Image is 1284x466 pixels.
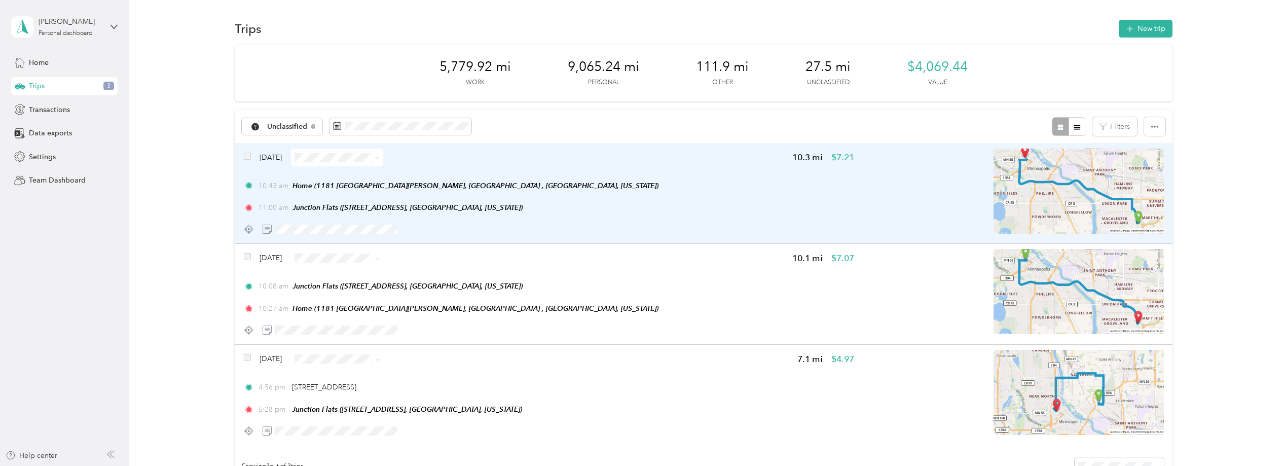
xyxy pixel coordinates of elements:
[29,81,45,91] span: Trips
[259,303,288,314] span: 10:27 am
[1227,409,1284,466] iframe: Everlance-gr Chat Button Frame
[259,281,288,292] span: 10:08 am
[6,450,57,461] button: Help center
[259,404,287,415] span: 5:28 pm
[292,304,658,312] span: Home (1181 [GEOGRAPHIC_DATA][PERSON_NAME], [GEOGRAPHIC_DATA] , [GEOGRAPHIC_DATA], [US_STATE])
[29,57,49,68] span: Home
[29,152,56,162] span: Settings
[696,59,749,75] span: 111.9 mi
[260,152,282,163] span: [DATE]
[259,181,288,191] span: 10:43 am
[807,78,850,87] p: Unclassified
[292,282,523,290] span: Junction Flats ([STREET_ADDRESS], [GEOGRAPHIC_DATA], [US_STATE])
[29,128,72,138] span: Data exports
[792,252,823,265] span: 10.1 mi
[994,249,1164,334] img: minimap
[792,151,823,164] span: 10.3 mi
[267,123,308,130] span: Unclassified
[1119,20,1172,38] button: New trip
[994,350,1164,435] img: minimap
[39,16,102,27] div: [PERSON_NAME]
[259,202,288,213] span: 11:00 am
[439,59,511,75] span: 5,779.92 mi
[103,82,114,91] span: 3
[928,78,947,87] p: Value
[907,59,968,75] span: $4,069.44
[994,149,1164,234] img: minimap
[466,78,485,87] p: Work
[831,252,854,265] span: $7.07
[292,182,658,190] span: Home (1181 [GEOGRAPHIC_DATA][PERSON_NAME], [GEOGRAPHIC_DATA] , [GEOGRAPHIC_DATA], [US_STATE])
[39,30,93,37] div: Personal dashboard
[260,353,282,364] span: [DATE]
[292,405,522,413] span: Junction Flats ([STREET_ADDRESS], [GEOGRAPHIC_DATA], [US_STATE])
[831,353,854,366] span: $4.97
[588,78,619,87] p: Personal
[292,383,356,391] span: [STREET_ADDRESS]
[235,23,262,34] h1: Trips
[29,175,86,186] span: Team Dashboard
[1092,117,1137,136] button: Filters
[260,253,282,263] span: [DATE]
[712,78,733,87] p: Other
[797,353,823,366] span: 7.1 mi
[29,104,70,115] span: Transactions
[805,59,851,75] span: 27.5 mi
[568,59,639,75] span: 9,065.24 mi
[831,151,854,164] span: $7.21
[292,203,523,211] span: Junction Flats ([STREET_ADDRESS], [GEOGRAPHIC_DATA], [US_STATE])
[259,382,287,392] span: 4:56 pm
